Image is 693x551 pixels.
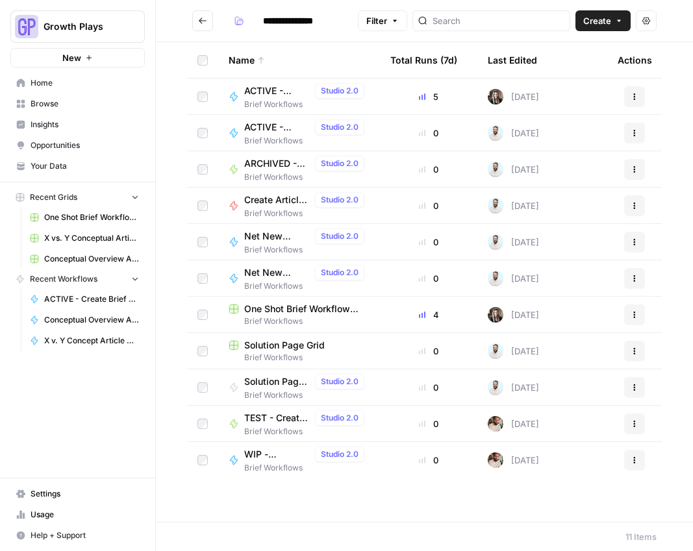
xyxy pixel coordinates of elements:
span: Studio 2.0 [321,448,359,460]
div: 0 [390,127,467,140]
div: 0 [390,381,467,394]
span: Brief Workflows [244,171,370,183]
a: Solution Page Refresh WorkflowStudio 2.0Brief Workflows [229,374,370,401]
button: Go back [192,10,213,31]
a: Conceptual Overview Article Generator [24,310,145,330]
a: Net New Solution PageStudio 2.0Brief Workflows [229,228,370,256]
span: Create Article Draft Workflow [244,193,310,206]
span: One Shot Brief Workflow Grid [44,212,139,223]
div: [DATE] [488,234,539,250]
div: [DATE] [488,89,539,104]
span: Home [31,77,139,89]
input: Search [433,14,564,27]
span: Solution Page Grid [244,339,325,352]
img: 09vqwntjgx3gjwz4ea1r9l7sj8gc [488,452,503,468]
div: 0 [390,272,467,285]
span: Brief Workflows [229,352,370,363]
span: Studio 2.0 [321,376,359,387]
div: [DATE] [488,162,539,177]
button: Help + Support [10,525,145,546]
span: X v. Y Concept Article Generator [44,335,139,347]
span: Studio 2.0 [321,121,359,133]
span: Insights [31,119,139,130]
span: Usage [31,509,139,520]
span: Studio 2.0 [321,158,359,169]
span: ACTIVE - Refresh Article Brief [244,121,310,134]
div: 11 Items [625,530,657,543]
span: ACTIVE - Create Brief Workflow [244,84,310,97]
img: odyn83o5p1wan4k8cy2vh2ud1j9q [488,162,503,177]
div: [DATE] [488,198,539,214]
div: Last Edited [488,42,537,78]
img: hdvq4edqhod41033j3abmrftx7xs [488,89,503,104]
span: X vs. Y Conceptual Articles [44,232,139,244]
a: Insights [10,114,145,135]
span: Recent Workflows [30,273,97,285]
div: 5 [390,90,467,103]
a: WIP - [PERSON_NAME] - Create Brief WorkflowStudio 2.0Brief Workflows [229,447,370,474]
a: Net New Solution Page 1800Studio 2.0Brief Workflows [229,265,370,292]
span: Recent Grids [30,191,77,203]
span: ARCHIVED - Refresh Brief Workflow [244,157,310,170]
a: Usage [10,504,145,525]
img: odyn83o5p1wan4k8cy2vh2ud1j9q [488,343,503,359]
span: Opportunities [31,140,139,151]
span: Studio 2.0 [321,85,359,97]
img: odyn83o5p1wan4k8cy2vh2ud1j9q [488,234,503,250]
div: 0 [390,163,467,176]
span: Conceptual Overview Article Generator [44,314,139,326]
div: [DATE] [488,380,539,395]
span: Help + Support [31,530,139,541]
div: [DATE] [488,271,539,286]
span: Net New Solution Page 1800 [244,266,310,279]
a: ACTIVE - Create Brief Workflow [24,289,145,310]
div: 4 [390,308,467,321]
span: Conceptual Overview Article Grid [44,253,139,265]
div: 0 [390,417,467,430]
div: [DATE] [488,343,539,359]
a: Opportunities [10,135,145,156]
div: 0 [390,454,467,467]
span: Settings [31,488,139,500]
button: Workspace: Growth Plays [10,10,145,43]
a: Conceptual Overview Article Grid [24,249,145,269]
span: Brief Workflows [244,280,370,292]
img: odyn83o5p1wan4k8cy2vh2ud1j9q [488,198,503,214]
span: New [62,51,81,64]
a: X vs. Y Conceptual Articles [24,228,145,249]
span: Filter [366,14,387,27]
span: Brief Workflows [244,389,370,401]
span: Your Data [31,160,139,172]
div: 0 [390,345,467,358]
a: One Shot Brief Workflow Grid [24,207,145,228]
span: Brief Workflows [229,315,370,327]
img: odyn83o5p1wan4k8cy2vh2ud1j9q [488,271,503,286]
span: Studio 2.0 [321,194,359,206]
img: odyn83o5p1wan4k8cy2vh2ud1j9q [488,380,503,395]
div: [DATE] [488,307,539,323]
span: Browse [31,98,139,110]
div: 0 [390,199,467,212]
span: Solution Page Refresh Workflow [244,375,310,388]
img: hdvq4edqhod41033j3abmrftx7xs [488,307,503,323]
span: Growth Plays [44,20,122,33]
button: Recent Workflows [10,269,145,289]
span: Studio 2.0 [321,230,359,242]
span: One Shot Brief Workflow Grid [244,302,370,315]
img: 09vqwntjgx3gjwz4ea1r9l7sj8gc [488,416,503,432]
span: Create [583,14,611,27]
span: ACTIVE - Create Brief Workflow [44,293,139,305]
a: Create Article Draft WorkflowStudio 2.0Brief Workflows [229,192,370,219]
div: 0 [390,236,467,249]
span: Net New Solution Page [244,230,310,243]
a: Home [10,73,145,93]
div: [DATE] [488,125,539,141]
a: Solution Page GridBrief Workflows [229,339,370,363]
a: ACTIVE - Create Brief WorkflowStudio 2.0Brief Workflows [229,83,370,110]
a: One Shot Brief Workflow GridBrief Workflows [229,302,370,327]
div: [DATE] [488,416,539,432]
a: ARCHIVED - Refresh Brief WorkflowStudio 2.0Brief Workflows [229,156,370,183]
span: Brief Workflows [244,244,370,256]
div: Name [229,42,370,78]
div: [DATE] [488,452,539,468]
